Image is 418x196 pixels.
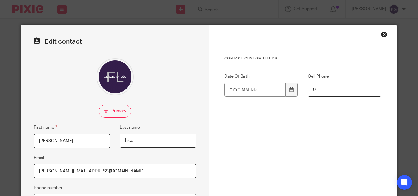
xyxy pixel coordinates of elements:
[34,155,44,161] label: Email
[34,37,196,46] h2: Edit contact
[120,124,140,131] label: Last name
[34,124,57,131] label: First name
[308,73,381,80] label: Cell Phone
[381,31,387,37] div: Close this dialog window
[224,83,286,97] input: YYYY-MM-DD
[224,56,381,61] h3: Contact Custom fields
[34,185,62,191] label: Phone number
[224,73,298,80] label: Date Of Birth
